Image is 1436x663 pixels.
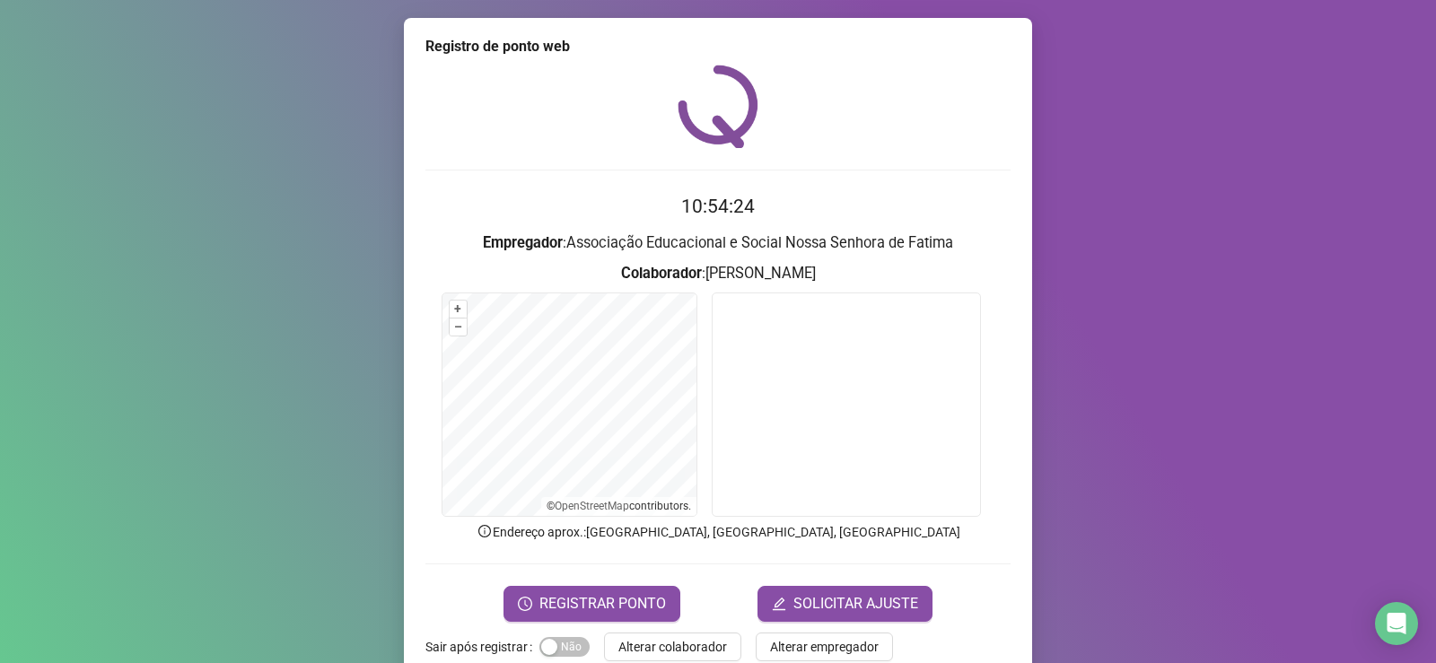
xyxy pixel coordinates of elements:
button: + [450,301,467,318]
h3: : [PERSON_NAME] [425,262,1011,285]
span: Alterar empregador [770,637,879,657]
div: Registro de ponto web [425,36,1011,57]
span: info-circle [477,523,493,539]
span: REGISTRAR PONTO [539,593,666,615]
span: clock-circle [518,597,532,611]
p: Endereço aprox. : [GEOGRAPHIC_DATA], [GEOGRAPHIC_DATA], [GEOGRAPHIC_DATA] [425,522,1011,542]
button: Alterar empregador [756,632,893,661]
li: © contributors. [547,500,691,512]
label: Sair após registrar [425,632,539,661]
h3: : Associação Educacional e Social Nossa Senhora de Fatima [425,231,1011,255]
button: – [450,318,467,336]
button: REGISTRAR PONTO [503,586,680,622]
strong: Colaborador [621,265,702,282]
span: Alterar colaborador [618,637,727,657]
span: edit [772,597,786,611]
a: OpenStreetMap [555,500,629,512]
img: QRPoint [678,65,758,148]
div: Open Intercom Messenger [1375,602,1418,645]
button: editSOLICITAR AJUSTE [757,586,933,622]
button: Alterar colaborador [604,632,741,661]
strong: Empregador [483,234,563,251]
time: 10:54:24 [681,196,755,217]
span: SOLICITAR AJUSTE [793,593,918,615]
